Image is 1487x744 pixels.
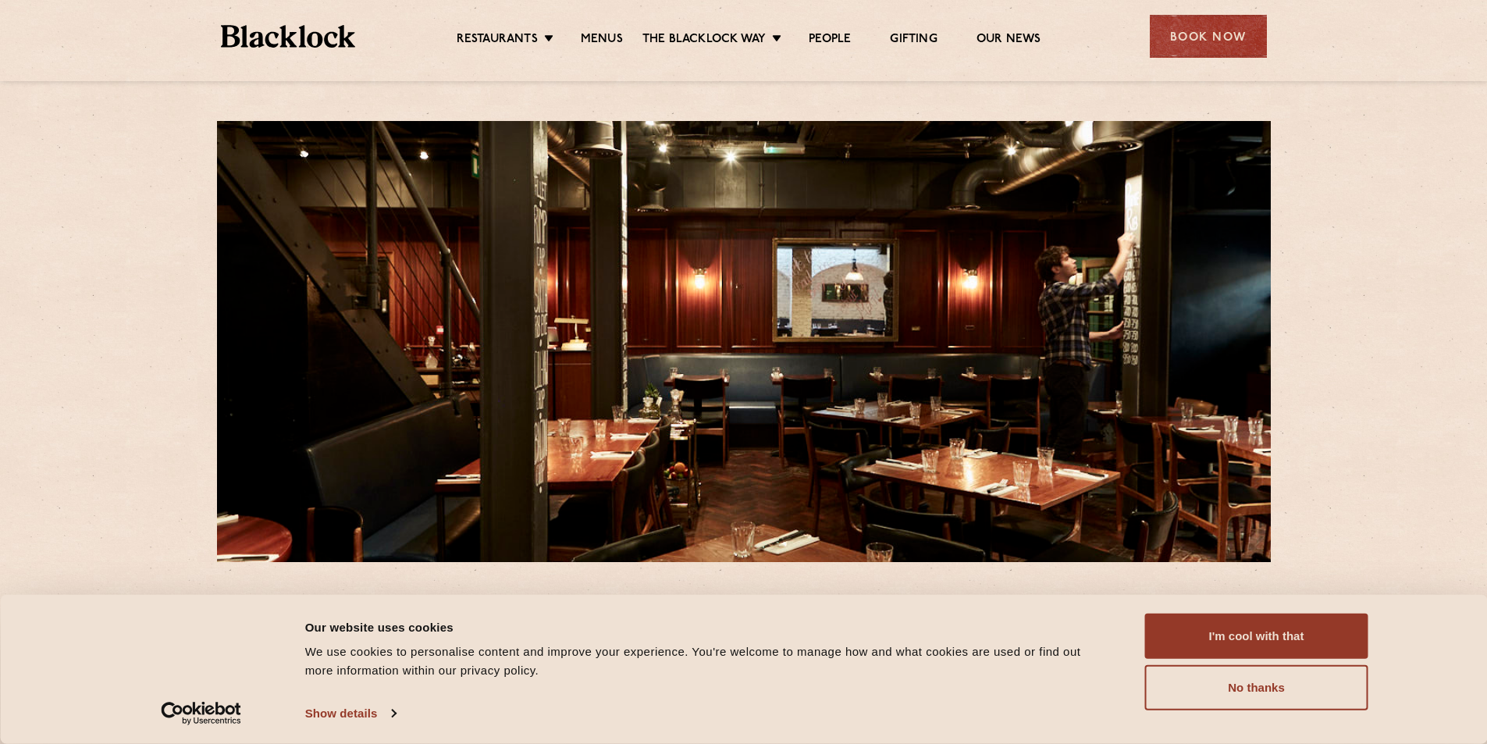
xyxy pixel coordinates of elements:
a: The Blacklock Way [642,32,766,49]
a: Restaurants [457,32,538,49]
a: Usercentrics Cookiebot - opens in a new window [133,702,269,725]
button: I'm cool with that [1145,614,1368,659]
a: People [809,32,851,49]
img: BL_Textured_Logo-footer-cropped.svg [221,25,356,48]
a: Show details [305,702,396,725]
div: Our website uses cookies [305,618,1110,636]
a: Menus [581,32,623,49]
div: We use cookies to personalise content and improve your experience. You're welcome to manage how a... [305,643,1110,680]
button: No thanks [1145,665,1368,710]
div: Book Now [1150,15,1267,58]
a: Our News [977,32,1041,49]
a: Gifting [890,32,937,49]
